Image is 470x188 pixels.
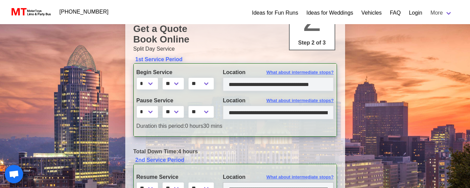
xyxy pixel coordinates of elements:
label: Resume Service [136,173,213,181]
p: Step 2 of 3 [292,39,332,47]
div: 4 hours [128,148,342,156]
a: [PHONE_NUMBER] [55,5,113,19]
span: Location [223,69,246,75]
span: What about intermediate stops? [266,69,334,76]
img: MotorToys Logo [10,7,51,17]
span: Total Down Time: [133,149,178,154]
span: What about intermediate stops? [266,97,334,104]
a: Vehicles [361,9,382,17]
label: Pause Service [136,97,213,105]
a: Login [409,9,422,17]
p: Split Day Service [133,45,337,53]
label: Location [223,173,334,181]
h1: Get a Quote Book Online [133,23,337,45]
span: Location [223,98,246,103]
span: Duration this period: [136,123,185,129]
a: Ideas for Fun Runs [252,9,298,17]
span: What about intermediate stops? [266,174,334,181]
div: 0 hours [131,122,339,130]
div: Open chat [5,165,23,183]
span: 30 mins [203,123,222,129]
a: FAQ [390,9,401,17]
a: Ideas for Weddings [306,9,353,17]
a: More [426,6,456,20]
label: Begin Service [136,68,213,76]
